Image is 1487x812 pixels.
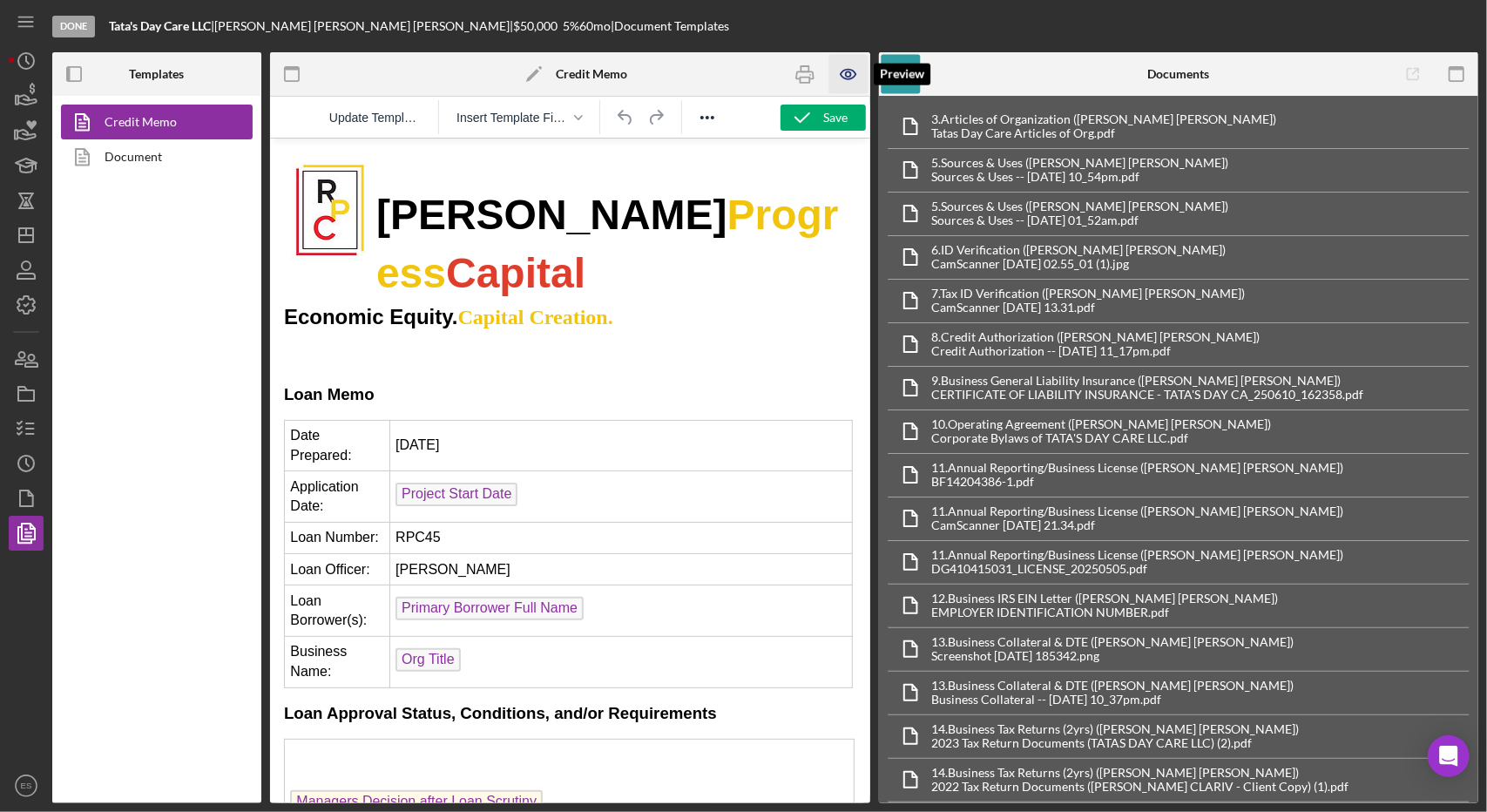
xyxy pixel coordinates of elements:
div: Sources & Uses -- [DATE] 01_52am.pdf [932,213,1229,227]
div: 2023 Tax Return Documents (TATAS DAY CARE LLC) (2).pdf [932,736,1300,750]
div: CamScanner [DATE] 21.34.pdf [932,518,1344,532]
span: Insert Template Field [456,111,568,125]
div: 13. Business Collateral & DTE ([PERSON_NAME] [PERSON_NAME]) [932,635,1294,649]
div: Corporate Bylaws of TATA'S DAY CARE LLC.pdf [932,431,1272,445]
div: 14. Business Tax Returns (2yrs) ([PERSON_NAME] [PERSON_NAME]) [932,722,1300,736]
button: Save [781,105,866,131]
button: ES [9,768,44,803]
div: 8. Credit Authorization ([PERSON_NAME] [PERSON_NAME]) [932,330,1261,344]
button: Undo [611,105,640,130]
div: 11. Annual Reporting/Business License ([PERSON_NAME] [PERSON_NAME]) [932,504,1344,518]
div: CERTIFICATE OF LIABILITY INSURANCE - TATA'S DAY CA_250610_162358.pdf [932,388,1364,402]
button: Redo [641,105,671,130]
div: 3. Articles of Organization ([PERSON_NAME] [PERSON_NAME]) [932,112,1277,126]
button: Insert Template Field [449,105,589,130]
b: Templates [130,67,185,81]
div: 10. Operating Agreement ([PERSON_NAME] [PERSON_NAME]) [932,417,1272,431]
b: Credit Memo [556,67,627,81]
div: Screenshot [DATE] 185342.png [932,649,1294,663]
div: 6. ID Verification ([PERSON_NAME] [PERSON_NAME]) [932,243,1227,257]
div: 11. Annual Reporting/Business License ([PERSON_NAME] [PERSON_NAME]) [932,548,1344,562]
div: Done [52,16,95,37]
span: $50,000 [513,18,558,33]
div: DG410415031_LICENSE_20250505.pdf [932,562,1344,576]
div: Credit Authorization -- [DATE] 11_17pm.pdf [932,344,1261,358]
div: Tatas Day Care Articles of Org.pdf [932,126,1277,140]
div: 2022 Tax Return Documents ([PERSON_NAME] CLARIV - Client Copy) (1).pdf [932,780,1349,794]
div: CamScanner [DATE] 13.31.pdf [932,301,1246,315]
div: Save [824,105,848,131]
div: 5. Sources & Uses ([PERSON_NAME] [PERSON_NAME]) [932,200,1229,213]
div: 5 % [563,19,579,33]
div: 12. Business IRS EIN Letter ([PERSON_NAME] [PERSON_NAME]) [932,592,1279,606]
span: Update Template [329,111,421,125]
div: Sources & Uses -- [DATE] 10_54pm.pdf [932,170,1229,184]
div: 9. Business General Liability Insurance ([PERSON_NAME] [PERSON_NAME]) [932,374,1364,388]
div: Open Intercom Messenger [1428,735,1470,777]
button: Reveal or hide additional toolbar items [693,105,722,130]
div: 11. Annual Reporting/Business License ([PERSON_NAME] [PERSON_NAME]) [932,461,1344,475]
a: Credit Memo [61,105,244,139]
a: Document [61,139,244,174]
b: Tata's Day Care LLC [109,18,211,33]
span: Managers Decision after Loan Scrutiny [20,652,273,675]
div: BF14204386-1.pdf [932,475,1344,489]
div: EMPLOYER IDENTIFICATION NUMBER.pdf [932,606,1279,619]
div: | [109,19,214,33]
div: 5. Sources & Uses ([PERSON_NAME] [PERSON_NAME]) [932,156,1229,170]
div: 60 mo [579,19,611,33]
div: CamScanner [DATE] 02.55_01 (1).jpg [932,257,1227,271]
div: 14. Business Tax Returns (2yrs) ([PERSON_NAME] [PERSON_NAME]) [932,766,1349,780]
div: 13. Business Collateral & DTE ([PERSON_NAME] [PERSON_NAME]) [932,679,1294,693]
div: Business Collateral -- [DATE] 10_37pm.pdf [932,693,1294,707]
div: 7. Tax ID Verification ([PERSON_NAME] [PERSON_NAME]) [932,287,1246,301]
b: Documents [1147,67,1209,81]
text: ES [21,782,32,791]
button: Reset the template to the current product template value [322,105,428,130]
div: [PERSON_NAME] [PERSON_NAME] [PERSON_NAME] | [214,19,513,33]
iframe: Rich Text Area [270,139,870,803]
div: | Document Templates [611,19,729,33]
